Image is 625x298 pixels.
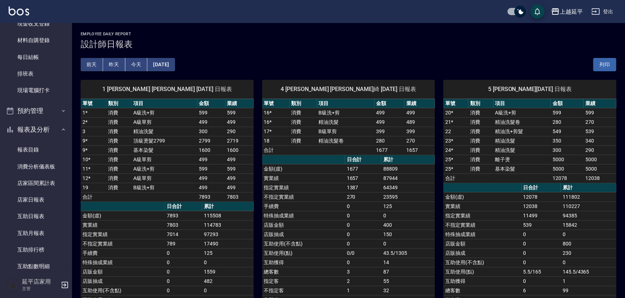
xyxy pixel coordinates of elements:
[381,202,435,211] td: 125
[345,183,382,192] td: 1387
[197,99,226,108] th: 金額
[106,164,132,173] td: 消費
[165,267,202,276] td: 0
[381,230,435,239] td: 150
[106,183,132,192] td: 消費
[317,117,375,127] td: 精油洗髮
[381,220,435,230] td: 400
[262,202,345,211] td: 手續費
[561,202,616,211] td: 110227
[345,286,382,295] td: 1
[3,175,69,191] a: 店家區間累計表
[443,173,468,183] td: 合計
[226,192,254,202] td: 7803
[405,99,435,108] th: 業績
[381,173,435,183] td: 87944
[202,276,254,286] td: 482
[81,99,106,108] th: 單號
[262,220,345,230] td: 店販金額
[468,164,493,173] td: 消費
[226,108,254,117] td: 599
[165,239,202,248] td: 789
[317,99,375,108] th: 項目
[81,267,165,276] td: 店販金額
[262,164,345,173] td: 金額(虛)
[165,286,202,295] td: 0
[561,192,616,202] td: 111802
[381,248,435,258] td: 43.5/1305
[165,258,202,267] td: 0
[81,258,165,267] td: 特殊抽成業績
[3,191,69,208] a: 店家日報表
[197,173,226,183] td: 499
[3,15,69,32] a: 現金收支登錄
[561,276,616,286] td: 1
[131,136,197,145] td: 頂級燙髮2799
[522,183,561,193] th: 日合計
[522,286,561,295] td: 6
[271,86,427,93] span: 4 [PERSON_NAME] [PERSON_NAME]綺 [DATE] 日報表
[561,267,616,276] td: 145.5/4365
[443,248,521,258] td: 店販抽成
[522,211,561,220] td: 11499
[584,145,616,155] td: 290
[381,211,435,220] td: 0
[405,127,435,136] td: 399
[81,230,165,239] td: 指定實業績
[522,258,561,267] td: 0
[468,127,493,136] td: 消費
[165,276,202,286] td: 0
[551,164,584,173] td: 5000
[375,145,405,155] td: 1677
[494,108,551,117] td: A級洗+剪
[202,248,254,258] td: 125
[494,155,551,164] td: 離子燙
[551,136,584,145] td: 350
[262,230,345,239] td: 店販抽成
[443,258,521,267] td: 互助使用(不含點)
[262,267,345,276] td: 總客數
[226,117,254,127] td: 499
[131,155,197,164] td: A級單剪
[443,202,521,211] td: 實業績
[262,99,290,108] th: 單號
[561,220,616,230] td: 15842
[468,117,493,127] td: 消費
[3,66,69,82] a: 排班表
[381,164,435,173] td: 88809
[131,108,197,117] td: A級洗+剪
[561,211,616,220] td: 94385
[317,136,375,145] td: 精油洗髮卷
[226,136,254,145] td: 2719
[584,173,616,183] td: 12038
[405,117,435,127] td: 489
[262,211,345,220] td: 特殊抽成業績
[131,164,197,173] td: A級洗+剪
[375,136,405,145] td: 280
[197,145,226,155] td: 1600
[106,173,132,183] td: 消費
[494,117,551,127] td: 精油洗髮卷
[381,286,435,295] td: 32
[226,164,254,173] td: 599
[345,239,382,248] td: 0
[202,258,254,267] td: 0
[165,248,202,258] td: 0
[494,127,551,136] td: 精油洗+剪髮
[561,258,616,267] td: 0
[522,276,561,286] td: 0
[530,4,545,19] button: save
[197,192,226,202] td: 7893
[3,82,69,99] a: 現場電腦打卡
[262,286,345,295] td: 不指定客
[381,239,435,248] td: 0
[345,230,382,239] td: 0
[560,7,583,16] div: 上越延平
[522,230,561,239] td: 0
[522,239,561,248] td: 0
[443,220,521,230] td: 不指定實業績
[202,286,254,295] td: 0
[81,276,165,286] td: 店販抽成
[197,164,226,173] td: 599
[494,136,551,145] td: 精油洗髮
